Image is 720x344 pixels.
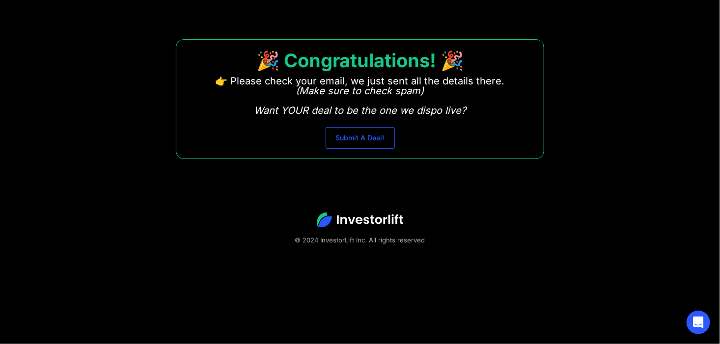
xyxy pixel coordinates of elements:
p: 👉 Please check your email, we just sent all the details there. ‍ [216,76,505,115]
div: © 2024 InvestorLift Inc. All rights reserved [34,235,686,245]
strong: 🎉 Congratulations! 🎉 [256,49,464,72]
a: Submit A Deal! [326,127,395,149]
div: Open Intercom Messenger [687,311,710,334]
em: (Make sure to check spam) Want YOUR deal to be the one we dispo live? [254,85,466,116]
